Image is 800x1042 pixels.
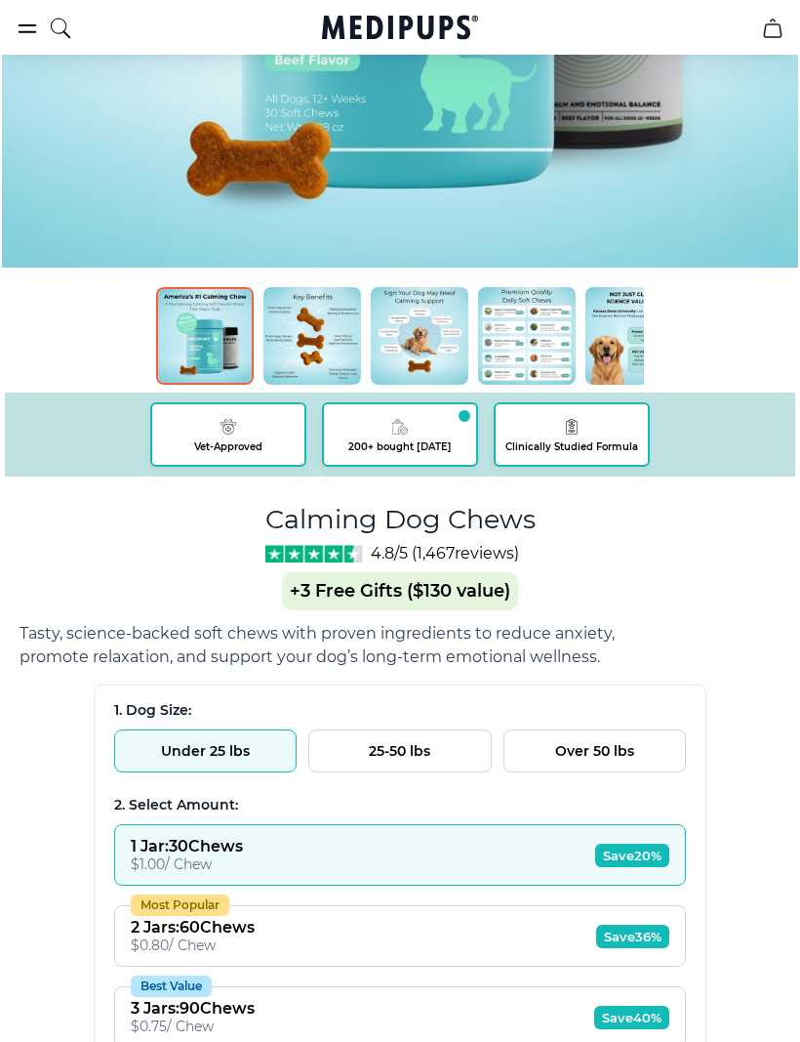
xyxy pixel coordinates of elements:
button: Most Popular2 Jars:60Chews$0.80/ ChewSave36% [114,906,686,968]
div: 2 Jars : 60 Chews [131,919,255,938]
div: $ 0.80 / Chew [131,938,255,955]
div: 1 Jar : 30 Chews [131,838,243,856]
div: 1. Dog Size: [114,702,686,721]
h1: Calming Dog Chews [265,501,536,540]
div: $ 1.00 / Chew [131,856,243,874]
span: 200+ bought [DATE] [348,441,452,454]
button: Under 25 lbs [114,730,297,773]
span: Clinically Studied Formula [505,441,638,454]
span: Save 40% [594,1007,669,1030]
button: search [49,4,72,53]
button: burger-menu [16,17,39,40]
div: Best Value [131,977,212,998]
span: Save 20% [595,845,669,868]
img: Calming Dog Chews | Natural Dog Supplements [371,288,468,386]
span: Vet-Approved [194,441,262,454]
div: 3 Jars : 90 Chews [131,1000,255,1019]
div: Most Popular [131,896,229,917]
a: Medipups [322,13,478,46]
button: 25-50 lbs [308,730,491,773]
button: cart [749,5,796,52]
img: Calming Dog Chews | Natural Dog Supplements [156,288,254,386]
div: 2. Select Amount: [114,797,686,815]
img: Calming Dog Chews | Natural Dog Supplements [478,288,576,386]
span: +3 Free Gifts ($130 value) [282,573,518,611]
button: Over 50 lbs [503,730,686,773]
img: Calming Dog Chews | Natural Dog Supplements [585,288,683,386]
img: Calming Dog Chews | Natural Dog Supplements [263,288,361,386]
span: promote relaxation, and support your dog’s long-term emotional wellness. [20,648,600,667]
span: Save 36% [596,926,669,949]
div: $ 0.75 / Chew [131,1019,255,1036]
button: 1 Jar:30Chews$1.00/ ChewSave20% [114,825,686,887]
img: Stars - 4.8 [265,546,364,563]
span: Tasty, science-backed soft chews with proven ingredients to reduce anxiety, [20,625,615,644]
span: 4.8/5 ( 1,467 reviews) [371,545,519,563]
